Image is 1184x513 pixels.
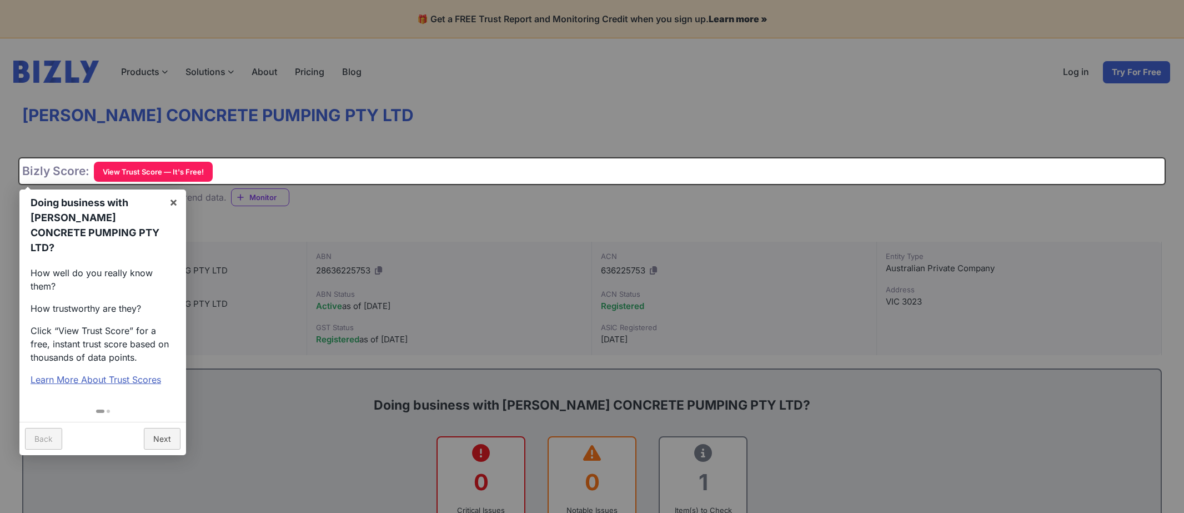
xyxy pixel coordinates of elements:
[31,302,175,315] p: How trustworthy are they?
[31,374,161,385] a: Learn More About Trust Scores
[144,428,180,450] a: Next
[31,324,175,364] p: Click “View Trust Score” for a free, instant trust score based on thousands of data points.
[31,266,175,293] p: How well do you really know them?
[25,428,62,450] a: Back
[31,195,160,255] h1: Doing business with [PERSON_NAME] CONCRETE PUMPING PTY LTD?
[161,190,186,215] a: ×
